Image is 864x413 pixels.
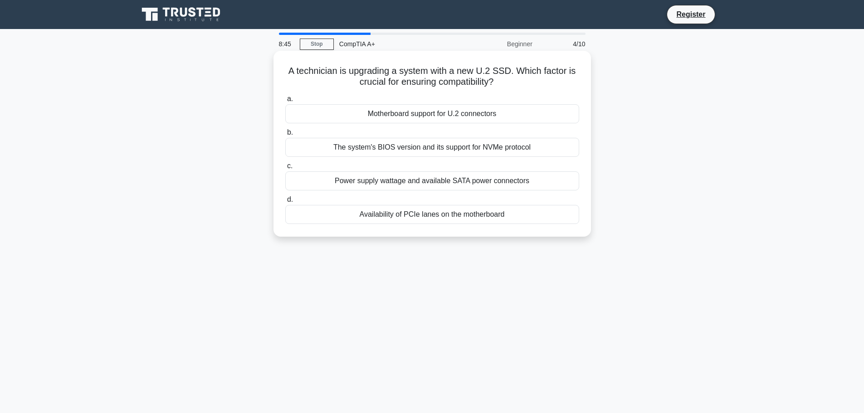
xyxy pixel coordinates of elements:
[285,104,579,123] div: Motherboard support for U.2 connectors
[285,171,579,190] div: Power supply wattage and available SATA power connectors
[671,9,711,20] a: Register
[287,162,293,170] span: c.
[538,35,591,53] div: 4/10
[273,35,300,53] div: 8:45
[334,35,459,53] div: CompTIA A+
[285,138,579,157] div: The system's BIOS version and its support for NVMe protocol
[287,95,293,102] span: a.
[284,65,580,88] h5: A technician is upgrading a system with a new U.2 SSD. Which factor is crucial for ensuring compa...
[287,195,293,203] span: d.
[459,35,538,53] div: Beginner
[287,128,293,136] span: b.
[300,39,334,50] a: Stop
[285,205,579,224] div: Availability of PCIe lanes on the motherboard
